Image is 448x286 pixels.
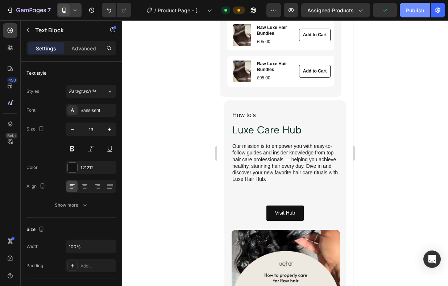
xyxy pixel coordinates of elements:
button: Paragraph 1* [66,85,116,98]
p: Visit Hub [58,188,78,197]
div: Add... [80,263,115,269]
button: <p>Visit Hub</p> [49,185,87,200]
div: Text style [26,70,46,76]
div: Show more [55,202,88,209]
div: Padding [26,262,43,269]
div: 450 [7,77,17,83]
div: Sans-serif [80,107,115,114]
p: Our mission is to empower you with easy-to-follow guides and insider knowledge from top hair care... [15,123,121,162]
div: Styles [26,88,39,95]
div: 121212 [80,165,115,171]
div: Color [26,164,38,171]
span: Product Page - [DATE] 15:17:31 [158,7,204,14]
span: / [154,7,156,14]
button: Show more [26,199,116,212]
button: Assigned Products [301,3,370,17]
div: Font [26,107,36,113]
button: Publish [400,3,430,17]
div: Beta [5,133,17,138]
input: Auto [66,240,116,253]
div: Publish [406,7,424,14]
iframe: Design area [217,20,353,286]
p: How to's [15,91,121,99]
p: Text Block [35,26,97,34]
button: 7 [3,3,54,17]
span: Assigned Products [307,7,354,14]
div: Width [26,243,38,250]
video: Video [14,210,123,270]
p: 7 [47,6,51,14]
div: Undo/Redo [102,3,131,17]
div: Size [26,124,46,134]
div: Open Intercom Messenger [423,250,441,268]
span: Paragraph 1* [69,88,96,95]
h2: Luxe Care Hub [14,102,121,117]
div: Size [26,225,46,235]
p: Advanced [71,45,96,52]
p: Settings [36,45,56,52]
div: Align [26,182,47,191]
